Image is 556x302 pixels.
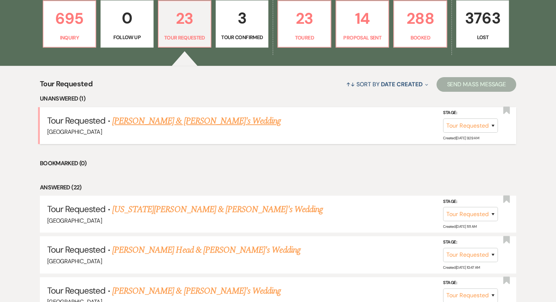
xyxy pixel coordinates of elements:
[283,34,326,42] p: Toured
[48,34,91,42] p: Inquiry
[398,6,442,31] p: 288
[163,6,206,31] p: 23
[158,0,211,48] a: 23Tour Requested
[40,159,516,168] li: Bookmarked (0)
[393,0,447,48] a: 288Booked
[47,217,102,224] span: [GEOGRAPHIC_DATA]
[461,33,504,41] p: Lost
[443,109,498,117] label: Stage:
[456,0,509,48] a: 3763Lost
[47,257,102,265] span: [GEOGRAPHIC_DATA]
[341,34,384,42] p: Proposal Sent
[47,285,106,296] span: Tour Requested
[112,114,281,128] a: [PERSON_NAME] & [PERSON_NAME]'s Wedding
[398,34,442,42] p: Booked
[461,6,504,30] p: 3763
[40,78,92,94] span: Tour Requested
[220,6,264,30] p: 3
[436,77,516,92] button: Send Mass Message
[277,0,331,48] a: 23Toured
[47,244,106,255] span: Tour Requested
[112,203,323,216] a: [US_STATE][PERSON_NAME] & [PERSON_NAME]'s Wedding
[443,265,480,269] span: Created: [DATE] 10:47 AM
[216,0,268,48] a: 3Tour Confirmed
[336,0,389,48] a: 14Proposal Sent
[43,0,96,48] a: 695Inquiry
[105,33,148,41] p: Follow Up
[47,203,106,215] span: Tour Requested
[105,6,148,30] p: 0
[47,115,106,126] span: Tour Requested
[341,6,384,31] p: 14
[283,6,326,31] p: 23
[40,183,516,192] li: Answered (22)
[443,136,479,140] span: Created: [DATE] 9:29 AM
[112,244,300,257] a: [PERSON_NAME] Head & [PERSON_NAME]'s Wedding
[220,33,264,41] p: Tour Confirmed
[443,279,498,287] label: Stage:
[443,238,498,246] label: Stage:
[101,0,153,48] a: 0Follow Up
[47,128,102,136] span: [GEOGRAPHIC_DATA]
[40,94,516,103] li: Unanswered (1)
[443,198,498,206] label: Stage:
[381,80,422,88] span: Date Created
[443,224,476,229] span: Created: [DATE] 11:11 AM
[343,75,431,94] button: Sort By Date Created
[48,6,91,31] p: 695
[346,80,355,88] span: ↑↓
[163,34,206,42] p: Tour Requested
[112,284,281,298] a: [PERSON_NAME] & [PERSON_NAME]'s Wedding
